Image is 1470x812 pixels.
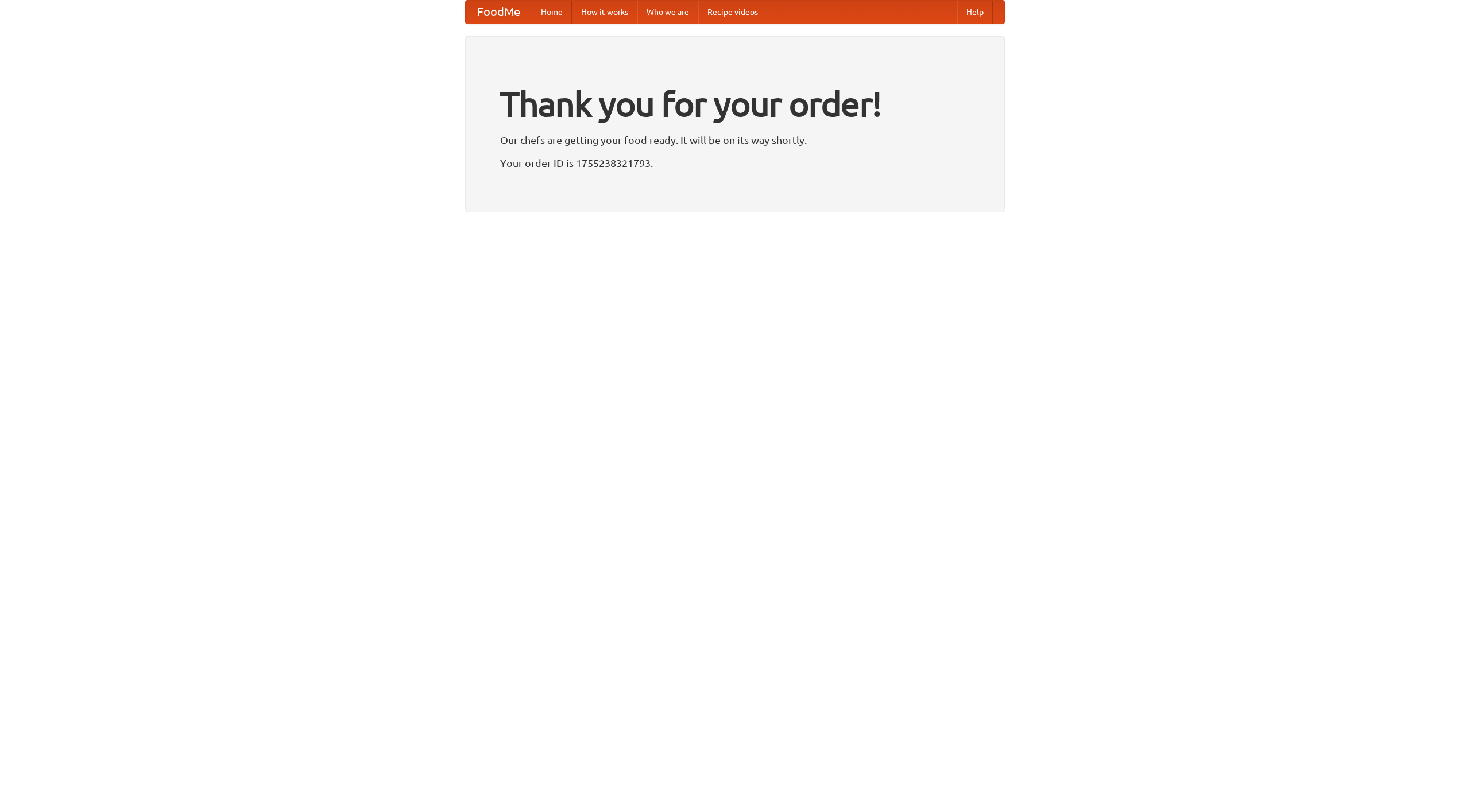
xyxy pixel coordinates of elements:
a: FoodMe [466,1,532,24]
p: Your order ID is 1755238321793. [500,154,970,172]
a: Who we are [637,1,698,24]
a: Home [532,1,572,24]
p: Our chefs are getting your food ready. It will be on its way shortly. [500,131,970,149]
a: Recipe videos [698,1,767,24]
h1: Thank you for your order! [500,76,970,131]
a: Help [957,1,993,24]
a: How it works [572,1,637,24]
